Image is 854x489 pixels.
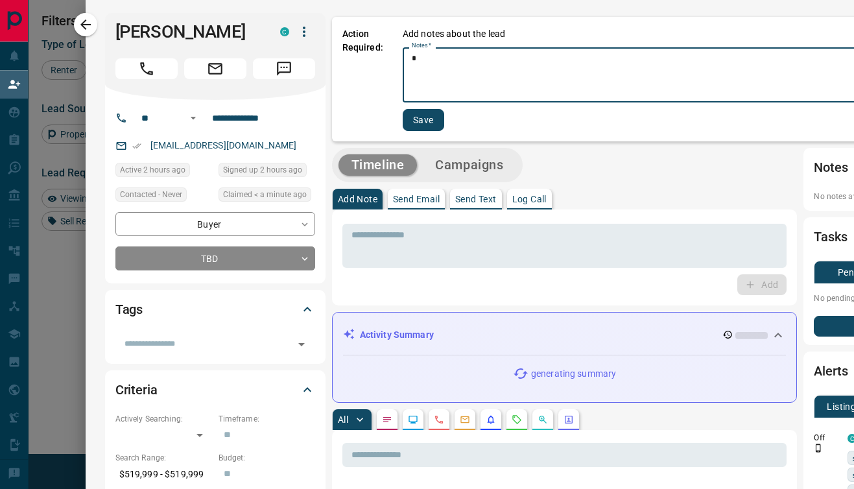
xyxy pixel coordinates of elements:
[360,328,434,342] p: Activity Summary
[280,27,289,36] div: condos.ca
[115,163,212,181] div: Sun Sep 14 2025
[115,374,315,405] div: Criteria
[185,110,201,126] button: Open
[120,188,182,201] span: Contacted - Never
[412,42,431,50] label: Notes
[219,163,315,181] div: Sun Sep 14 2025
[342,27,383,131] p: Action Required:
[512,195,547,204] p: Log Call
[814,361,848,381] h2: Alerts
[223,188,307,201] span: Claimed < a minute ago
[219,187,315,206] div: Sun Sep 14 2025
[132,141,141,150] svg: Email Verified
[486,414,496,425] svg: Listing Alerts
[184,58,246,79] span: Email
[115,58,178,79] span: Call
[814,157,848,178] h2: Notes
[563,414,574,425] svg: Agent Actions
[382,414,392,425] svg: Notes
[219,413,315,425] p: Timeframe:
[460,414,470,425] svg: Emails
[115,413,212,425] p: Actively Searching:
[115,246,315,270] div: TBD
[115,212,315,236] div: Buyer
[531,367,616,381] p: generating summary
[338,195,377,204] p: Add Note
[292,335,311,353] button: Open
[814,444,823,453] svg: Push Notification Only
[219,452,315,464] p: Budget:
[393,195,440,204] p: Send Email
[150,140,297,150] a: [EMAIL_ADDRESS][DOMAIN_NAME]
[434,414,444,425] svg: Calls
[343,323,787,347] div: Activity Summary
[512,414,522,425] svg: Requests
[253,58,315,79] span: Message
[403,27,505,41] p: Add notes about the lead
[115,294,315,325] div: Tags
[422,154,516,176] button: Campaigns
[814,432,840,444] p: Off
[338,415,348,424] p: All
[115,452,212,464] p: Search Range:
[455,195,497,204] p: Send Text
[115,299,143,320] h2: Tags
[115,464,212,485] p: $519,999 - $519,999
[338,154,418,176] button: Timeline
[538,414,548,425] svg: Opportunities
[408,414,418,425] svg: Lead Browsing Activity
[403,109,444,131] button: Save
[814,226,847,247] h2: Tasks
[120,163,185,176] span: Active 2 hours ago
[115,21,261,42] h1: [PERSON_NAME]
[115,379,158,400] h2: Criteria
[223,163,302,176] span: Signed up 2 hours ago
